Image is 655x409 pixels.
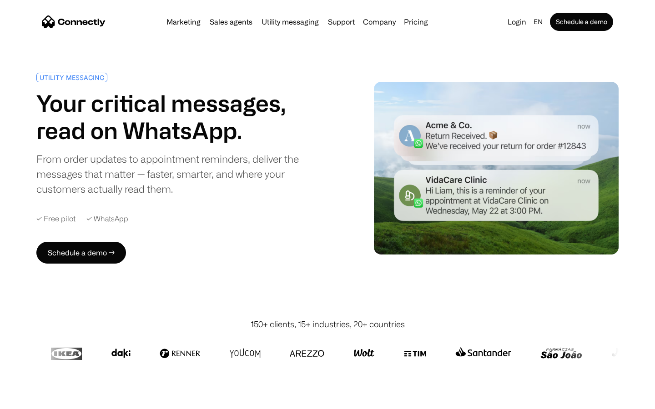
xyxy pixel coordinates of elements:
a: Marketing [163,18,204,25]
div: 150+ clients, 15+ industries, 20+ countries [251,318,405,330]
a: Utility messaging [258,18,322,25]
h1: Your critical messages, read on WhatsApp. [36,90,324,144]
a: Pricing [400,18,432,25]
div: en [534,15,543,28]
div: ✓ WhatsApp [86,214,128,223]
div: UTILITY MESSAGING [40,74,104,81]
div: From order updates to appointment reminders, deliver the messages that matter — faster, smarter, ... [36,151,324,196]
ul: Language list [18,393,55,406]
a: Schedule a demo → [36,242,126,264]
a: Sales agents [206,18,256,25]
div: ✓ Free pilot [36,214,76,223]
a: Support [324,18,358,25]
aside: Language selected: English [9,392,55,406]
a: Login [504,15,530,28]
a: Schedule a demo [550,13,613,31]
div: Company [363,15,396,28]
